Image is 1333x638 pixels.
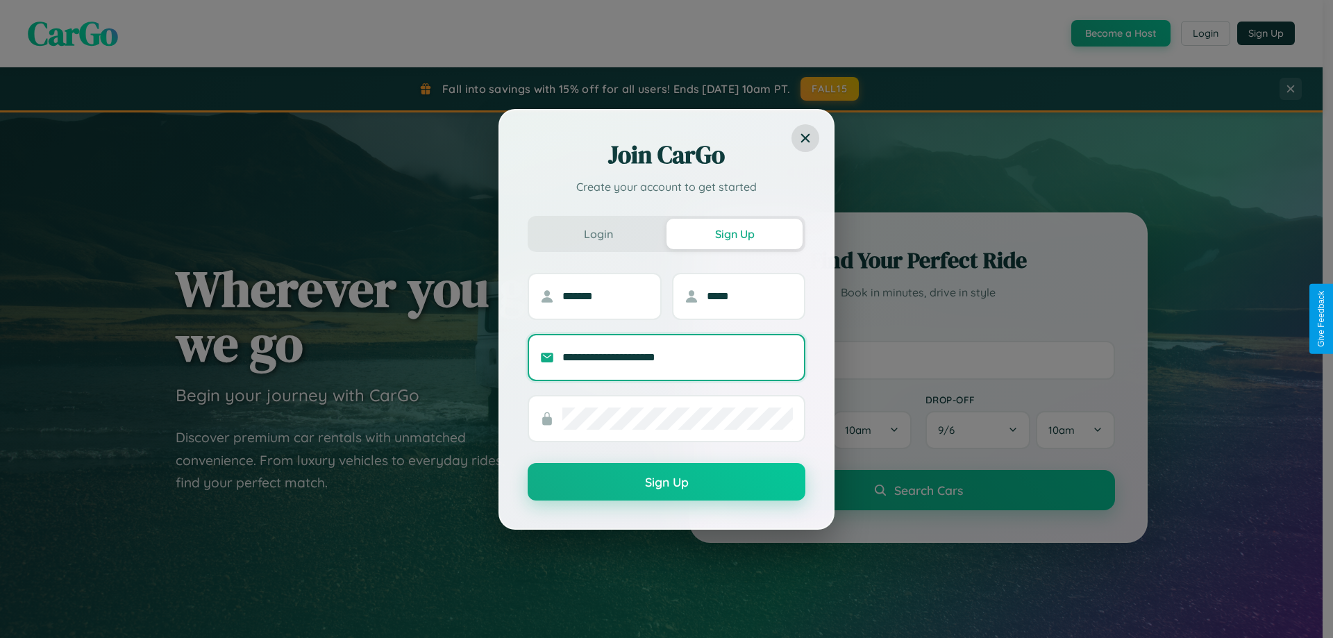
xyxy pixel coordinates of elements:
button: Login [530,219,666,249]
p: Create your account to get started [528,178,805,195]
h2: Join CarGo [528,138,805,171]
div: Give Feedback [1316,291,1326,347]
button: Sign Up [666,219,803,249]
button: Sign Up [528,463,805,501]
